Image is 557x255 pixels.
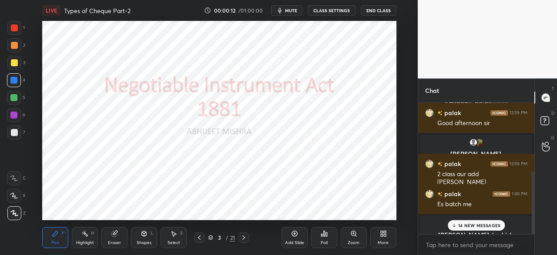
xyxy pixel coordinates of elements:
div: grid [418,102,534,235]
div: 4 [7,73,25,87]
div: 5 [7,91,25,105]
div: Add Slide [285,241,304,245]
div: LIVE [42,5,60,16]
div: 3 [215,235,224,240]
div: S [180,231,183,235]
div: Shapes [137,241,151,245]
div: 21 [230,234,235,241]
div: Eraser [108,241,121,245]
div: Pen [51,241,59,245]
div: Select [168,241,180,245]
h4: Types of Cheque Part-2 [64,7,131,15]
div: 1 [7,21,25,35]
div: 6 [7,108,25,122]
div: X [7,189,26,203]
div: 2 [7,38,25,52]
div: / [225,235,228,240]
div: Z [7,206,26,220]
button: mute [271,5,302,16]
div: H [91,231,94,235]
p: Chat [418,79,446,102]
div: Poll [321,241,328,245]
p: D [551,110,554,116]
button: CLASS SETTINGS [308,5,356,16]
p: G [551,134,554,141]
button: End Class [361,5,396,16]
p: T [552,85,554,92]
div: 7 [7,126,25,139]
span: mute [285,7,297,14]
div: P [62,231,64,235]
div: 3 [7,56,25,70]
div: Highlight [76,241,94,245]
div: L [151,231,153,235]
div: Zoom [348,241,359,245]
div: More [378,241,389,245]
div: C [7,171,26,185]
p: 14 NEW MESSAGES [458,223,500,228]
